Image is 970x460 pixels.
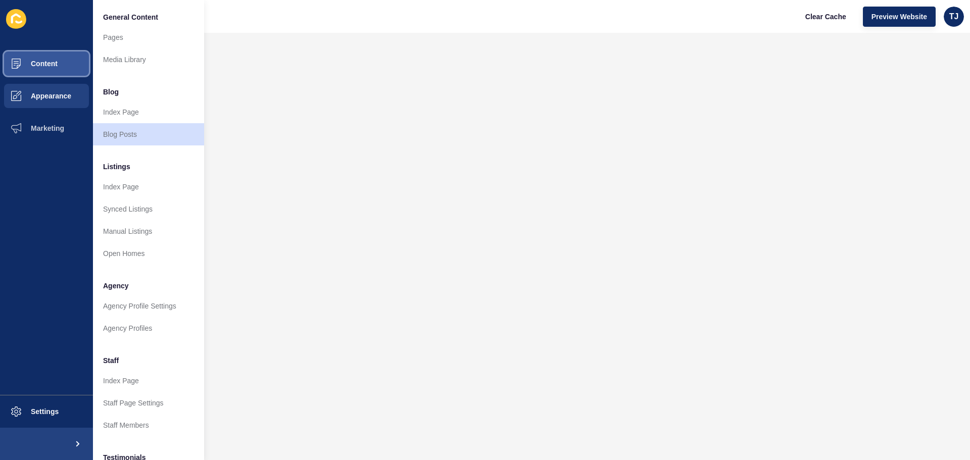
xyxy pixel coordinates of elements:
a: Media Library [93,48,204,71]
span: Blog [103,87,119,97]
a: Open Homes [93,242,204,265]
a: Index Page [93,176,204,198]
span: Agency [103,281,129,291]
a: Manual Listings [93,220,204,242]
span: TJ [949,12,959,22]
a: Staff Page Settings [93,392,204,414]
a: Staff Members [93,414,204,436]
span: General Content [103,12,158,22]
span: Listings [103,162,130,172]
span: Staff [103,355,119,366]
a: Synced Listings [93,198,204,220]
button: Preview Website [863,7,936,27]
a: Agency Profiles [93,317,204,339]
a: Index Page [93,101,204,123]
a: Pages [93,26,204,48]
button: Clear Cache [797,7,855,27]
a: Index Page [93,370,204,392]
a: Blog Posts [93,123,204,145]
span: Preview Website [871,12,927,22]
a: Agency Profile Settings [93,295,204,317]
span: Clear Cache [805,12,846,22]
